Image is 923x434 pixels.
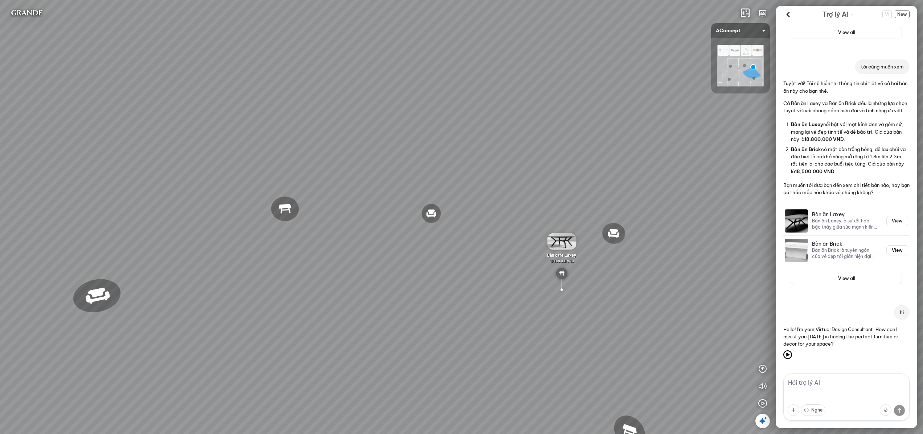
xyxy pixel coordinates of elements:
[547,233,576,250] img: B_n_cafe_Laxey_4XGWNAEYRY6G.gif
[895,11,910,18] span: New
[791,273,902,284] button: View all
[795,168,834,174] span: 18,500,000 VND
[812,241,878,247] h3: Bàn ăn Brick
[783,181,910,196] p: Bạn muốn tôi đưa bạn đến xem chi tiết bàn nào, hay bạn có thắc mắc nào khác về chúng không?
[861,63,904,70] p: tôi cũng muốn xem
[886,245,908,255] button: View
[556,268,567,279] img: table_YREKD739JCN6.svg
[900,309,904,316] p: hi
[716,23,765,38] span: AConcept
[823,9,854,20] div: AI Guide options
[882,11,892,18] button: Change language
[785,239,808,262] img: Bàn ăn Brick
[895,11,910,18] button: New Chat
[812,218,878,230] p: Bàn ăn Laxey là sự kết hợp bậc thầy giữa sức mạnh kiến trúc và vẻ đẹp tinh tế. Phần chân đế hình ...
[801,404,825,416] button: Nghe
[785,209,808,233] img: Bàn ăn Laxey
[783,326,910,348] p: Hello! I'm your Virtual Design Consultant. How can I assist you [DATE] in finding the perfect fur...
[547,253,576,258] span: Bàn cafe Laxey
[812,212,878,218] h3: Bàn ăn Laxey
[6,6,48,20] img: logo
[882,11,892,18] span: VI
[791,27,902,38] button: View all
[791,120,910,144] li: nổi bật với mặt kính đen và gốm sứ, mang lại vẻ đẹp tinh tế và dễ bảo trì. Giá của bàn này là .
[823,9,849,20] span: Trợ lý AI
[804,136,844,142] span: 18,800,000 VND
[791,121,823,127] span: Bàn ăn Laxey
[783,100,910,114] p: Cả Bàn ăn Laxey và Bàn ăn Brick đều là những lựa chọn tuyệt vời với phong cách hiện đại và tính n...
[812,247,878,260] p: Bàn ăn Brick là tuyên ngôn của vẻ đẹp tối giản hiện đại và công năng vượt trội. Bề mặt gỗ trắng b...
[550,259,574,263] span: 10.500.000 VND
[791,144,910,176] li: có mặt bàn trắng bóng, dễ lau chùi và đặc biệt là có khả năng mở rộng từ 1.8m lên 2.3m, rất tiện ...
[717,45,764,86] img: AConcept_CTMHTJT2R6E4.png
[886,216,908,226] button: View
[791,146,821,152] span: Bàn ăn Brick
[783,80,910,95] p: Tuyệt vời! Tôi sẽ hiển thị thông tin chi tiết về cả hai bàn ăn này cho bạn nhé.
